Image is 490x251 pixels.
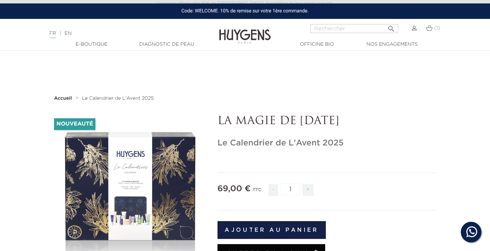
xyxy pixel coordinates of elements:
input: Rechercher [310,24,398,33]
span: + [302,184,313,196]
h1: Le Calendrier de L'Avent 2025 [217,138,436,148]
a: FR [50,31,56,38]
img: Huygens [219,18,271,45]
a: EN [65,31,72,36]
div: | [46,29,199,37]
li: Nouveauté [54,118,95,130]
input: Quantité [280,183,301,195]
button:  [385,22,397,31]
a: Le Calendrier de L'Avent 2025 [82,96,154,101]
a: Officine Bio [283,41,351,48]
span: (1) [434,26,440,31]
a: Nos engagements [358,41,426,48]
div: TTC [253,183,262,201]
i:  [387,23,395,31]
span: - [268,184,278,196]
a: (1) [426,25,440,31]
a: E-Boutique [57,41,126,48]
a: Diagnostic de peau [132,41,201,48]
a: Accueil [54,96,73,101]
button: Ajouter au panier [217,221,326,239]
span: 69,00 € [217,185,251,193]
strong: Accueil [54,96,72,101]
p: LA MAGIE DE [DATE] [217,115,436,128]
